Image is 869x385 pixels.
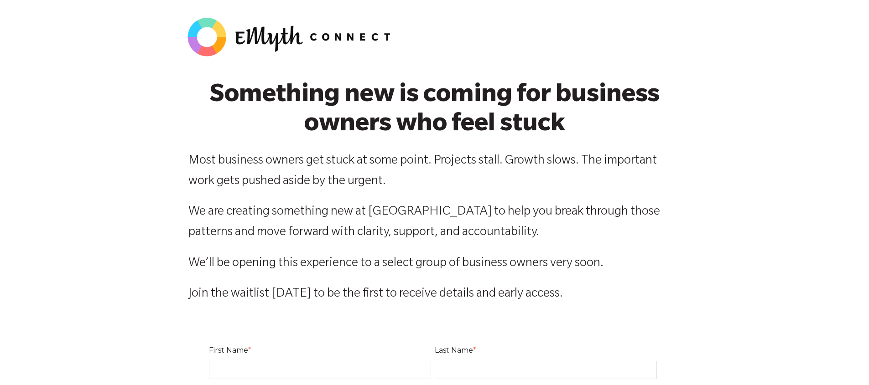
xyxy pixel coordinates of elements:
span: Last Name [435,346,473,354]
span: First Name [209,346,248,354]
p: Most business owners get stuck at some point. Projects stall. Growth slows. The important work ge... [188,151,681,192]
h2: Something new is coming for business owners who feel stuck [188,83,681,141]
p: We’ll be opening this experience to a select group of business owners very soon. [188,254,681,274]
img: EMyth-Connect [184,14,399,60]
p: Join the waitlist [DATE] to be the first to receive details and early access. [188,284,681,305]
iframe: Chat Widget [823,341,869,385]
p: We are creating something new at [GEOGRAPHIC_DATA] to help you break through those patterns and m... [188,202,681,243]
